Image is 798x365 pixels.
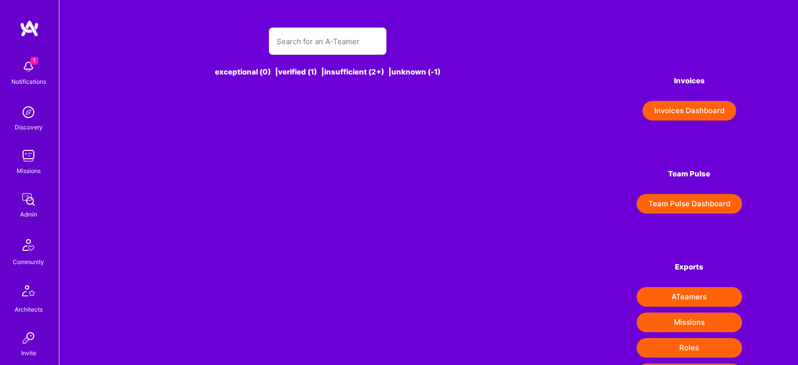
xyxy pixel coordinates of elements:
button: Roles [637,338,742,358]
div: Admin [20,209,37,219]
img: Architects [17,281,40,304]
input: Search for an A-Teamer [277,29,379,54]
img: logo [20,20,39,37]
div: Architects [15,304,43,315]
h4: Exports [637,263,742,271]
h4: Invoices [637,76,742,85]
img: Community [17,233,40,257]
div: exceptional (0) | verified (1) | insufficient (2+) | unknown (-1) [115,67,540,77]
img: discovery [19,102,38,122]
button: ATeamers [637,287,742,307]
img: teamwork [19,146,38,166]
button: Invoices Dashboard [643,101,736,121]
img: admin teamwork [19,190,38,209]
div: Missions [17,166,41,176]
div: Discovery [15,122,43,132]
img: bell [19,57,38,76]
img: Invite [19,328,38,348]
div: Invite [21,348,36,358]
a: Invoices Dashboard [637,101,742,121]
button: Team Pulse Dashboard [637,194,742,214]
span: 1 [30,57,38,65]
button: Missions [637,313,742,332]
div: Notifications [11,76,46,87]
h4: Team Pulse [637,170,742,178]
div: Community [13,257,44,267]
